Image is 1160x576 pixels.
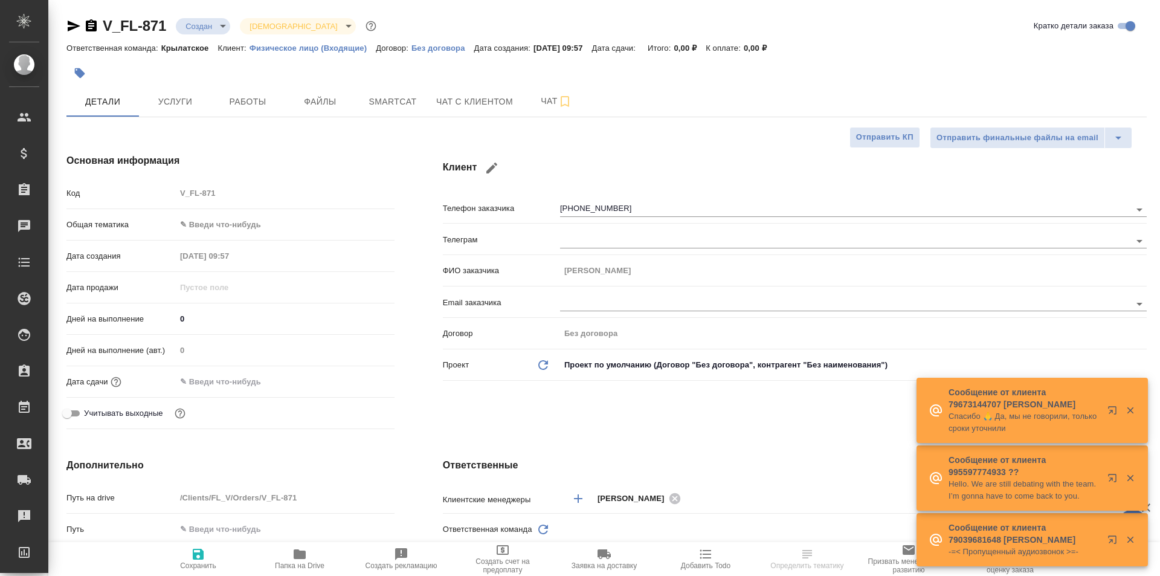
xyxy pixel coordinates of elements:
span: Услуги [146,94,204,109]
span: Создать рекламацию [366,561,437,570]
span: Определить тематику [770,561,843,570]
button: Добавить Todo [655,542,756,576]
p: Ответственная команда: [66,44,161,53]
p: Дней на выполнение (авт.) [66,345,176,357]
p: 0,00 ₽ [744,44,776,53]
div: Создан [176,18,230,34]
button: Папка на Drive [249,542,350,576]
p: ФИО заказчика [443,265,560,277]
button: Добавить тэг [66,60,93,86]
p: Без договора [411,44,474,53]
span: Файлы [291,94,349,109]
p: Путь [66,523,176,536]
p: Крылатское [161,44,218,53]
button: Открыть в новой вкладке [1100,398,1129,427]
button: Доп статусы указывают на важность/срочность заказа [363,18,379,34]
p: Дата сдачи: [592,44,639,53]
p: Договор [443,328,560,340]
span: Создать счет на предоплату [459,557,546,574]
p: Ответственная команда [443,523,532,536]
input: ✎ Введи что-нибудь [176,373,282,390]
button: Скопировать ссылку [84,19,98,33]
p: Общая тематика [66,219,176,231]
button: Если добавить услуги и заполнить их объемом, то дата рассчитается автоматически [108,374,124,390]
p: Сообщение от клиента 79673144707 [PERSON_NAME] [949,386,1100,410]
span: [PERSON_NAME] [598,493,672,505]
button: Создан [182,21,216,31]
button: Призвать менеджера по развитию [858,542,959,576]
div: ✎ Введи что-нибудь [180,219,380,231]
p: 0,00 ₽ [674,44,706,53]
button: Заявка на доставку [553,542,655,576]
p: Дата создания: [474,44,533,53]
div: Создан [240,18,355,34]
input: Пустое поле [176,341,395,359]
p: Договор: [376,44,411,53]
div: split button [930,127,1132,149]
button: Отправить финальные файлы на email [930,127,1105,149]
p: Путь на drive [66,492,176,504]
span: Папка на Drive [275,561,324,570]
p: Код [66,187,176,199]
a: V_FL-871 [103,18,166,34]
span: Сохранить [180,561,216,570]
input: Пустое поле [176,279,282,296]
button: Закрыть [1118,405,1142,416]
h4: Дополнительно [66,458,395,473]
button: Open [1131,233,1148,250]
button: Открыть в новой вкладке [1100,466,1129,495]
p: Физическое лицо (Входящие) [250,44,376,53]
button: Скопировать ссылку для ЯМессенджера [66,19,81,33]
input: Пустое поле [176,184,395,202]
button: Сохранить [147,542,249,576]
span: Детали [74,94,132,109]
span: Добавить Todo [681,561,730,570]
p: Дата создания [66,250,176,262]
button: Создать счет на предоплату [452,542,553,576]
span: Учитывать выходные [84,407,163,419]
h4: Клиент [443,154,1147,183]
p: Проект [443,359,469,371]
button: Закрыть [1118,534,1142,545]
p: Email заказчика [443,297,560,309]
p: Hello. We are still debating with the team. I’m gonna have to come back to you. [949,478,1100,502]
p: Сообщение от клиента 995597774933 ?? [949,454,1100,478]
p: Дней на выполнение [66,313,176,325]
a: Без договора [411,42,474,53]
h4: Основная информация [66,154,395,168]
input: Пустое поле [176,489,395,506]
h4: Ответственные [443,458,1147,473]
div: ​ [560,519,1147,540]
button: Выбери, если сб и вс нужно считать рабочими днями для выполнения заказа. [172,406,188,421]
input: Пустое поле [176,247,282,265]
span: Призвать менеджера по развитию [865,557,952,574]
span: Чат с клиентом [436,94,513,109]
button: Создать рекламацию [350,542,452,576]
button: Open [1131,296,1148,312]
input: ✎ Введи что-нибудь [176,520,395,538]
span: Отправить финальные файлы на email [936,131,1098,145]
button: Открыть в новой вкладке [1100,528,1129,557]
p: Телеграм [443,234,560,246]
button: Закрыть [1118,473,1142,484]
p: Дата продажи [66,282,176,294]
svg: Подписаться [558,94,572,109]
p: -=< Пропущенный аудиозвонок >=- [949,546,1100,558]
span: Заявка на доставку [572,561,637,570]
button: [DEMOGRAPHIC_DATA] [246,21,341,31]
span: Работы [219,94,277,109]
div: Проект по умолчанию (Договор "Без договора", контрагент "Без наименования") [560,355,1147,375]
div: ✎ Введи что-нибудь [176,215,395,235]
button: Определить тематику [756,542,858,576]
button: Open [1131,201,1148,218]
p: Спасибо 🙏 Да, мы не говорили, только сроки уточнили [949,410,1100,435]
button: Отправить КП [849,127,920,148]
span: Кратко детали заказа [1034,20,1113,32]
div: [PERSON_NAME] [598,491,685,506]
p: Телефон заказчика [443,202,560,215]
p: Клиент: [217,44,249,53]
a: Физическое лицо (Входящие) [250,42,376,53]
input: Пустое поле [560,325,1147,342]
span: Отправить КП [856,131,913,144]
p: [DATE] 09:57 [533,44,592,53]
